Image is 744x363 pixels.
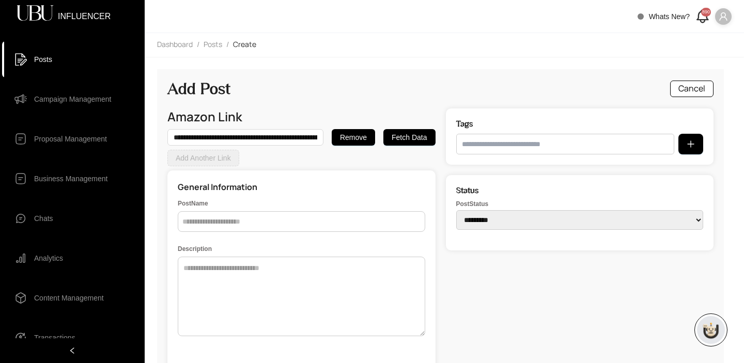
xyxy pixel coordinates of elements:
span: plus [687,140,695,148]
h2: Status [456,185,704,195]
button: Remove [332,129,375,146]
h3: Amazon Link [167,108,436,125]
button: plus [678,134,703,154]
button: Cancel [670,81,714,97]
span: Analytics [34,248,63,269]
label: Post Name [178,199,425,209]
button: Fetch Data [383,129,435,146]
span: Content Management [34,288,104,308]
label: Post Status [456,200,704,208]
li: / [226,39,229,51]
img: chatboticon-C4A3G2IU.png [701,320,721,340]
span: Posts [34,49,52,70]
span: Campaign Management [34,89,111,109]
h2: Add Post [167,80,230,98]
button: Add Another Link [167,150,239,166]
li: / [197,39,199,51]
span: user [719,12,728,21]
span: Transactions [34,327,75,348]
div: 890 [701,8,711,17]
span: Dashboard [157,39,193,49]
h2: General Information [178,181,425,194]
span: Proposal Management [34,129,107,149]
span: Create [233,39,256,49]
a: Posts [202,39,224,51]
span: Fetch Data [392,132,427,143]
span: Business Management [34,168,107,189]
h2: Tags [456,119,704,129]
span: Chats [34,208,53,229]
span: INFLUENCER [58,12,111,14]
span: Cancel [678,82,705,95]
span: Whats New? [649,12,690,21]
span: Remove [340,132,367,143]
span: left [69,347,76,354]
label: Description [178,244,425,254]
